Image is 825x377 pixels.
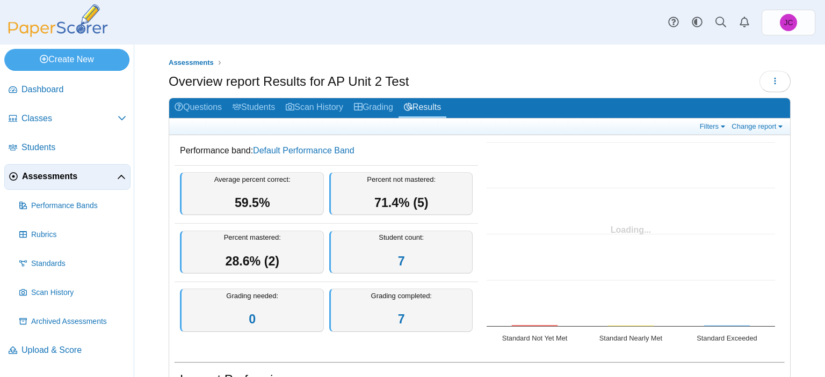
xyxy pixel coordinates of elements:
a: Classes [4,106,131,132]
span: Assessments [169,58,214,66]
span: Students [21,142,126,153]
div: Grading needed: [180,289,324,332]
a: Filters [697,122,730,131]
a: Performance Bands [15,193,131,219]
span: Dashboard [21,84,126,95]
span: Rubrics [31,230,126,240]
span: Jennifer Cordon [784,19,793,26]
a: Scan History [280,98,349,118]
span: Performance Bands [31,201,126,211]
a: Alerts [733,11,756,34]
a: Change report [729,122,787,131]
a: Students [4,135,131,161]
div: Percent not mastered: [329,172,473,216]
span: Upload & Score [21,344,126,356]
a: Students [227,98,280,118]
span: Jennifer Cordon [780,14,797,31]
span: Scan History [31,287,126,298]
span: Classes [21,113,118,124]
text: Standard Exceeded [697,334,757,342]
div: Chart. Highcharts interactive chart. [481,137,785,351]
dd: Performance band: [175,137,478,165]
div: Percent mastered: [180,231,324,274]
span: 71.4% (5) [374,196,429,210]
a: Results [399,98,446,118]
img: PaperScorer [4,4,112,37]
a: Assessments [4,164,131,190]
span: 59.5% [235,196,270,210]
a: Assessments [166,56,216,70]
h1: Overview report Results for AP Unit 2 Test [169,72,409,91]
a: 0 [249,312,256,326]
a: Questions [169,98,227,118]
a: Standards [15,251,131,277]
a: Grading [349,98,399,118]
a: PaperScorer [4,29,112,39]
a: Dashboard [4,77,131,103]
a: 7 [398,254,405,268]
div: Grading completed: [329,289,473,332]
svg: Interactive chart [481,137,780,351]
div: Student count: [329,231,473,274]
span: 28.6% (2) [225,254,279,268]
a: Archived Assessments [15,309,131,335]
text: Standard Not Yet Met [502,334,568,342]
a: Upload & Score [4,338,131,364]
a: Scan History [15,280,131,306]
a: Default Performance Band [253,146,354,155]
a: Create New [4,49,129,70]
a: Rubrics [15,222,131,248]
a: Jennifer Cordon [762,10,815,35]
span: Assessments [22,171,117,182]
div: Average percent correct: [180,172,324,216]
a: 7 [398,312,405,326]
span: Archived Assessments [31,316,126,327]
text: Standard Nearly Met [599,334,663,342]
span: Loading... [611,225,652,234]
span: Standards [31,258,126,269]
